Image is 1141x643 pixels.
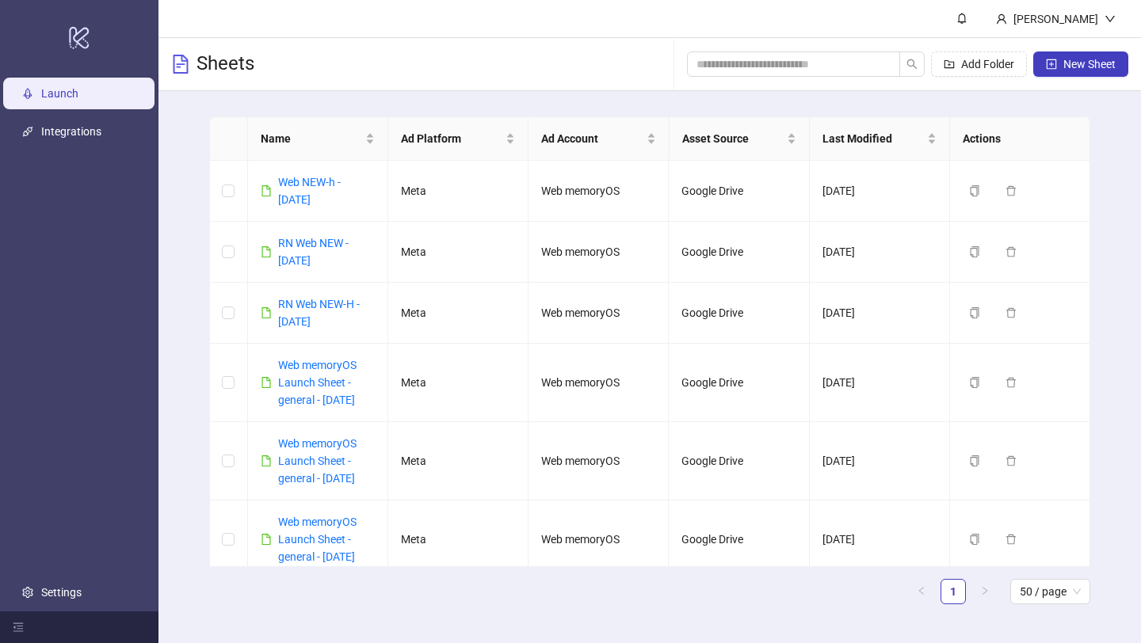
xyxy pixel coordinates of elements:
[669,344,809,422] td: Google Drive
[401,130,502,147] span: Ad Platform
[1007,10,1105,28] div: [PERSON_NAME]
[1063,58,1116,70] span: New Sheet
[969,246,980,257] span: copy
[931,51,1027,77] button: Add Folder
[388,500,529,579] td: Meta
[669,500,809,579] td: Google Drive
[980,586,990,595] span: right
[1105,13,1116,25] span: down
[388,344,529,422] td: Meta
[1033,51,1128,77] button: New Sheet
[388,161,529,222] td: Meta
[810,344,950,422] td: [DATE]
[810,161,950,222] td: [DATE]
[261,185,272,196] span: file
[529,161,669,222] td: Web memoryOS
[670,117,810,161] th: Asset Source
[972,579,998,604] button: right
[261,130,362,147] span: Name
[810,222,950,283] td: [DATE]
[278,516,357,563] a: Web memoryOS Launch Sheet - general - [DATE]
[41,586,82,599] a: Settings
[944,59,955,70] span: folder-add
[171,55,190,74] span: file-text
[906,59,918,70] span: search
[41,125,101,138] a: Integrations
[917,586,926,595] span: left
[909,579,934,604] button: left
[956,13,967,24] span: bell
[1006,246,1017,257] span: delete
[13,622,24,633] span: menu-fold
[529,117,669,161] th: Ad Account
[810,117,950,161] th: Last Modified
[261,455,272,466] span: file
[388,422,529,500] td: Meta
[388,283,529,344] td: Meta
[969,455,980,466] span: copy
[810,422,950,500] td: [DATE]
[197,51,254,77] h3: Sheets
[669,283,809,344] td: Google Drive
[278,237,349,267] a: RN Web NEW - [DATE]
[529,344,669,422] td: Web memoryOS
[969,534,980,545] span: copy
[810,283,950,344] td: [DATE]
[969,185,980,196] span: copy
[529,222,669,283] td: Web memoryOS
[682,130,784,147] span: Asset Source
[529,500,669,579] td: Web memoryOS
[972,579,998,604] li: Next Page
[278,298,360,328] a: RN Web NEW-H - [DATE]
[669,222,809,283] td: Google Drive
[541,130,643,147] span: Ad Account
[388,222,529,283] td: Meta
[941,580,965,603] a: 1
[1010,579,1090,604] div: Page Size
[810,500,950,579] td: [DATE]
[1006,185,1017,196] span: delete
[669,161,809,222] td: Google Drive
[248,117,388,161] th: Name
[278,176,341,206] a: Web NEW-h - [DATE]
[261,307,272,318] span: file
[950,117,1090,161] th: Actions
[941,579,966,604] li: 1
[278,359,357,406] a: Web memoryOS Launch Sheet - general - [DATE]
[961,58,1014,70] span: Add Folder
[261,534,272,545] span: file
[1006,534,1017,545] span: delete
[41,87,78,100] a: Launch
[529,422,669,500] td: Web memoryOS
[529,283,669,344] td: Web memoryOS
[278,437,357,485] a: Web memoryOS Launch Sheet - general - [DATE]
[669,422,809,500] td: Google Drive
[969,307,980,318] span: copy
[909,579,934,604] li: Previous Page
[388,117,529,161] th: Ad Platform
[822,130,924,147] span: Last Modified
[261,377,272,388] span: file
[261,246,272,257] span: file
[1006,455,1017,466] span: delete
[1006,377,1017,388] span: delete
[969,377,980,388] span: copy
[1020,580,1081,603] span: 50 / page
[1046,59,1057,70] span: plus-square
[1006,307,1017,318] span: delete
[996,13,1007,25] span: user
